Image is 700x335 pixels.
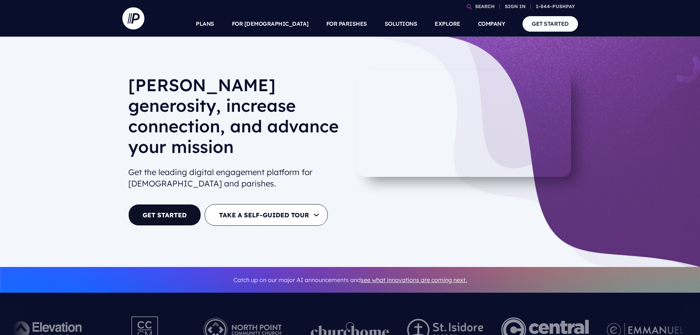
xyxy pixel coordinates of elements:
a: GET STARTED [523,16,578,31]
a: SOLUTIONS [385,11,417,37]
a: FOR [DEMOGRAPHIC_DATA] [232,11,309,37]
a: COMPANY [478,11,505,37]
button: TAKE A SELF-GUIDED TOUR [205,204,328,226]
h2: Get the leading digital engagement platform for [DEMOGRAPHIC_DATA] and parishes. [128,164,344,192]
a: FOR PARISHES [326,11,367,37]
h1: [PERSON_NAME] generosity, increase connection, and advance your mission [128,75,344,163]
a: GET STARTED [128,204,201,226]
a: see what innovations are coming next. [361,276,467,284]
a: EXPLORE [435,11,460,37]
a: PLANS [196,11,214,37]
p: Catch up on our major AI announcements and [128,272,572,288]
